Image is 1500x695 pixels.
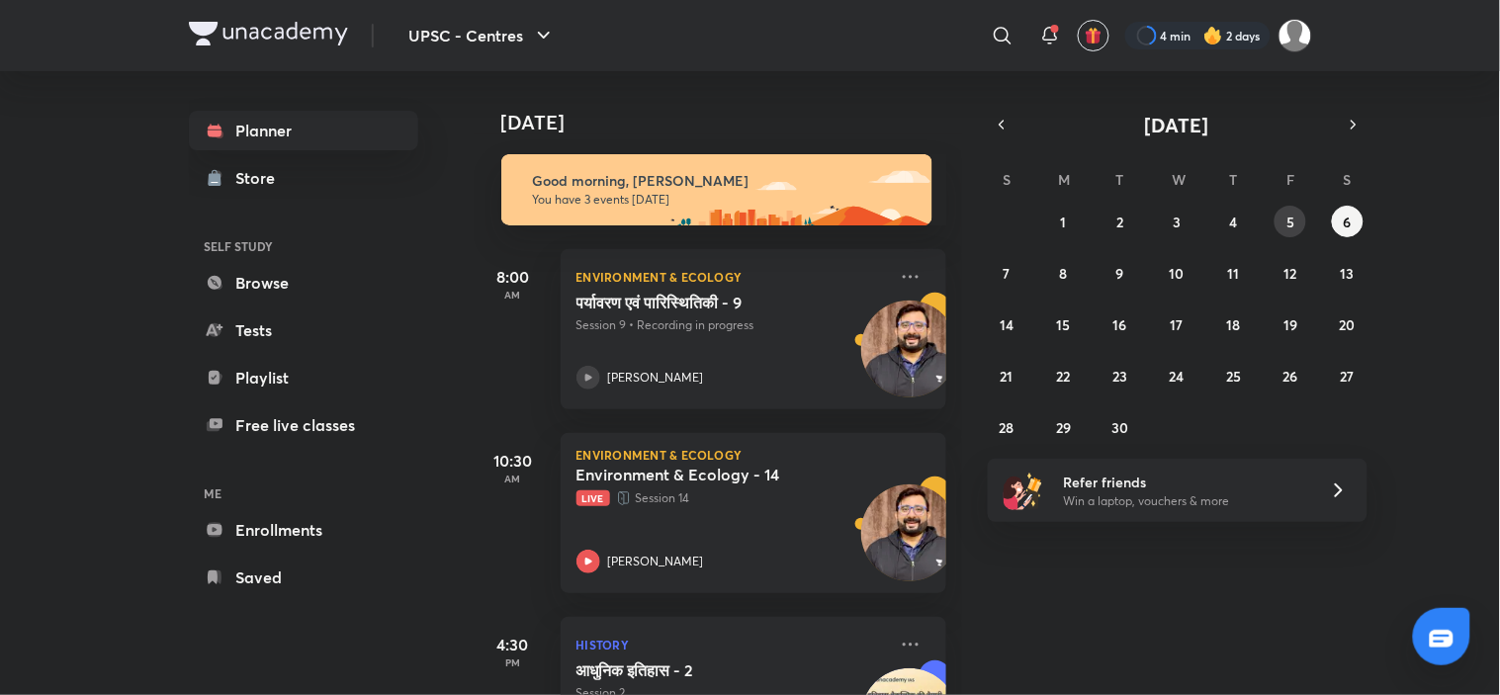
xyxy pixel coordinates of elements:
[1004,471,1043,510] img: referral
[1227,315,1241,334] abbr: September 18, 2025
[189,111,418,150] a: Planner
[1001,367,1014,386] abbr: September 21, 2025
[1015,111,1340,138] button: [DATE]
[1063,472,1306,492] h6: Refer friends
[236,166,288,190] div: Store
[1340,315,1356,334] abbr: September 20, 2025
[1104,308,1136,340] button: September 16, 2025
[1113,367,1128,386] abbr: September 23, 2025
[991,257,1022,289] button: September 7, 2025
[474,265,553,289] h5: 8:00
[1203,26,1223,45] img: streak
[1230,170,1238,189] abbr: Thursday
[1170,264,1185,283] abbr: September 10, 2025
[1117,213,1124,231] abbr: September 2, 2025
[1275,206,1306,237] button: September 5, 2025
[1161,360,1192,391] button: September 24, 2025
[1171,315,1184,334] abbr: September 17, 2025
[1059,170,1071,189] abbr: Monday
[474,449,553,473] h5: 10:30
[1218,206,1250,237] button: September 4, 2025
[1063,492,1306,510] p: Win a laptop, vouchers & more
[1332,206,1364,237] button: September 6, 2025
[576,449,930,461] p: Environment & Ecology
[576,488,887,508] p: Session 14
[397,16,568,55] button: UPSC - Centres
[1085,27,1103,44] img: avatar
[474,633,553,656] h5: 4:30
[189,22,348,50] a: Company Logo
[189,229,418,263] h6: SELF STUDY
[1275,360,1306,391] button: September 26, 2025
[189,263,418,303] a: Browse
[1145,112,1209,138] span: [DATE]
[576,316,887,334] p: Session 9 • Recording in progress
[1218,308,1250,340] button: September 18, 2025
[1048,308,1080,340] button: September 15, 2025
[1104,206,1136,237] button: September 2, 2025
[1279,19,1312,52] img: Abhijeet Srivastav
[189,510,418,550] a: Enrollments
[1104,411,1136,443] button: September 30, 2025
[1057,367,1071,386] abbr: September 22, 2025
[1161,308,1192,340] button: September 17, 2025
[1226,367,1241,386] abbr: September 25, 2025
[1116,170,1124,189] abbr: Tuesday
[1048,411,1080,443] button: September 29, 2025
[1228,264,1240,283] abbr: September 11, 2025
[501,154,932,225] img: morning
[1172,170,1186,189] abbr: Wednesday
[533,172,915,190] h6: Good morning, [PERSON_NAME]
[1170,367,1185,386] abbr: September 24, 2025
[608,369,704,387] p: [PERSON_NAME]
[1104,360,1136,391] button: September 23, 2025
[1283,367,1298,386] abbr: September 26, 2025
[1332,360,1364,391] button: September 27, 2025
[1275,257,1306,289] button: September 12, 2025
[1056,418,1071,437] abbr: September 29, 2025
[1048,206,1080,237] button: September 1, 2025
[1173,213,1181,231] abbr: September 3, 2025
[991,308,1022,340] button: September 14, 2025
[474,473,553,484] p: AM
[533,192,915,208] p: You have 3 events [DATE]
[1286,170,1294,189] abbr: Friday
[189,477,418,510] h6: ME
[1332,257,1364,289] button: September 13, 2025
[1230,213,1238,231] abbr: September 4, 2025
[1344,213,1352,231] abbr: September 6, 2025
[189,558,418,597] a: Saved
[991,411,1022,443] button: September 28, 2025
[1218,360,1250,391] button: September 25, 2025
[474,289,553,301] p: AM
[576,660,823,680] h5: आधुनिक इतिहास - 2
[1283,315,1297,334] abbr: September 19, 2025
[576,265,887,289] p: Environment & Ecology
[1275,308,1306,340] button: September 19, 2025
[189,310,418,350] a: Tests
[1000,418,1015,437] abbr: September 28, 2025
[1341,367,1355,386] abbr: September 27, 2025
[576,293,823,312] h5: पर्यावरण एवं पारिस्थितिकी - 9
[991,360,1022,391] button: September 21, 2025
[1003,170,1011,189] abbr: Sunday
[1061,213,1067,231] abbr: September 1, 2025
[1112,418,1129,437] abbr: September 30, 2025
[608,553,704,570] p: [PERSON_NAME]
[1000,315,1014,334] abbr: September 14, 2025
[1161,257,1192,289] button: September 10, 2025
[1060,264,1068,283] abbr: September 8, 2025
[1332,308,1364,340] button: September 20, 2025
[1048,257,1080,289] button: September 8, 2025
[1218,257,1250,289] button: September 11, 2025
[189,358,418,397] a: Playlist
[1286,213,1294,231] abbr: September 5, 2025
[189,405,418,445] a: Free live classes
[576,633,887,656] p: History
[1341,264,1355,283] abbr: September 13, 2025
[1104,257,1136,289] button: September 9, 2025
[1284,264,1297,283] abbr: September 12, 2025
[474,656,553,668] p: PM
[1004,264,1011,283] abbr: September 7, 2025
[576,465,823,484] h5: Environment & Ecology - 14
